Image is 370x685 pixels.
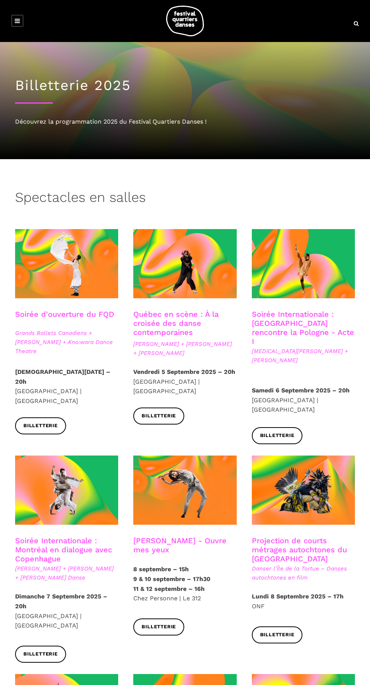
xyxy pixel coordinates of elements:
[15,593,107,610] strong: Dimanche 7 Septembre 2025 – 20h
[15,536,112,563] a: Soirée Internationale : Montréal en dialogue avec Copenhague
[133,564,236,603] p: Chez Personne | Le 312
[252,536,355,563] h3: Projection de courts métrages autochtones du [GEOGRAPHIC_DATA]
[133,575,210,592] strong: 9 & 10 septembre – 17h30 11 & 12 septembre – 16h
[133,408,184,425] a: Billetterie
[252,387,350,394] strong: Samedi 6 Septembre 2025 – 20h
[15,417,66,434] a: Billetterie
[15,329,118,356] span: Grands Ballets Canadiens + [PERSON_NAME] + A'no:wara Dance Theatre
[15,564,118,582] span: [PERSON_NAME] + [PERSON_NAME] + [PERSON_NAME] Danse
[133,618,184,635] a: Billetterie
[252,593,344,600] strong: Lundi 8 Septembre 2025 – 17h
[252,347,355,365] span: [MEDICAL_DATA][PERSON_NAME] + [PERSON_NAME]
[133,367,236,396] p: [GEOGRAPHIC_DATA] | [GEOGRAPHIC_DATA]
[15,592,118,630] p: [GEOGRAPHIC_DATA] | [GEOGRAPHIC_DATA]
[23,650,58,658] span: Billetterie
[133,310,219,337] a: Québec en scène : À la croisée des danse contemporaines
[252,427,303,444] a: Billetterie
[133,339,236,358] span: [PERSON_NAME] + [PERSON_NAME] + [PERSON_NAME]
[260,432,294,440] span: Billetterie
[133,536,236,555] h3: [PERSON_NAME] - Ouvre mes yeux
[133,566,189,573] strong: 8 septembre – 15h
[252,592,355,611] p: ONF
[252,626,303,643] a: Billetterie
[252,386,355,415] p: [GEOGRAPHIC_DATA] | [GEOGRAPHIC_DATA]
[15,189,146,208] h3: Spectacles en salles
[133,368,235,375] strong: Vendredi 5 Septembre 2025 – 20h
[166,6,204,36] img: logo-fqd-med
[15,368,110,385] strong: [DEMOGRAPHIC_DATA][DATE] – 20h
[15,367,118,406] p: [GEOGRAPHIC_DATA] | [GEOGRAPHIC_DATA]
[260,631,294,639] span: Billetterie
[23,422,58,430] span: Billetterie
[15,310,114,319] a: Soirée d'ouverture du FQD
[15,646,66,663] a: Billetterie
[142,623,176,631] span: Billetterie
[15,117,355,127] div: Découvrez la programmation 2025 du Festival Quartiers Danses !
[252,310,354,346] a: Soirée Internationale : [GEOGRAPHIC_DATA] rencontre la Pologne - Acte I
[142,412,176,420] span: Billetterie
[252,564,355,582] span: Danser l’Île de la Tortue – Danses autochtones en film
[15,77,355,94] h1: Billetterie 2025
